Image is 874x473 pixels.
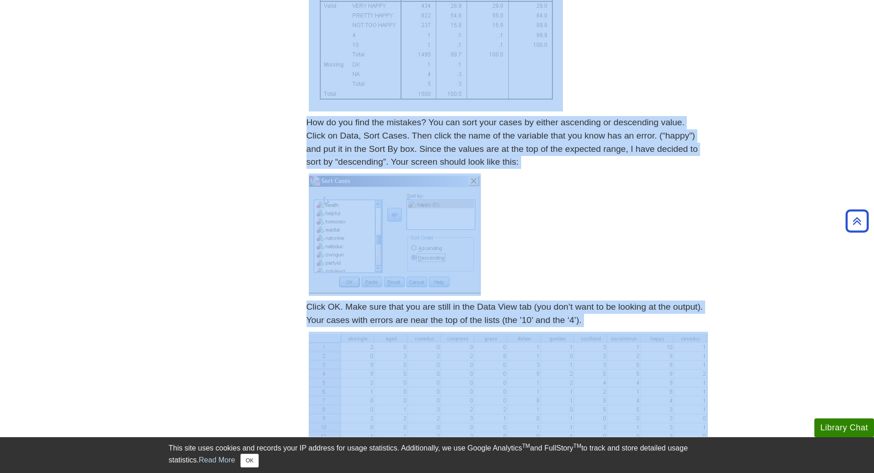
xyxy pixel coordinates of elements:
button: Close [240,454,258,467]
sup: TM [522,443,530,449]
p: How do you find the mistakes? You can sort your cases by either ascending or descending value. Cl... [306,116,706,169]
p: Click OK. Make sure that you are still in the Data View tab (you don’t want to be looking at the ... [306,300,706,327]
sup: TM [573,443,581,449]
a: Read More [199,456,235,464]
a: Back to Top [842,215,872,227]
div: This site uses cookies and records your IP address for usage statistics. Additionally, we use Goo... [169,443,706,467]
button: Library Chat [814,418,874,437]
